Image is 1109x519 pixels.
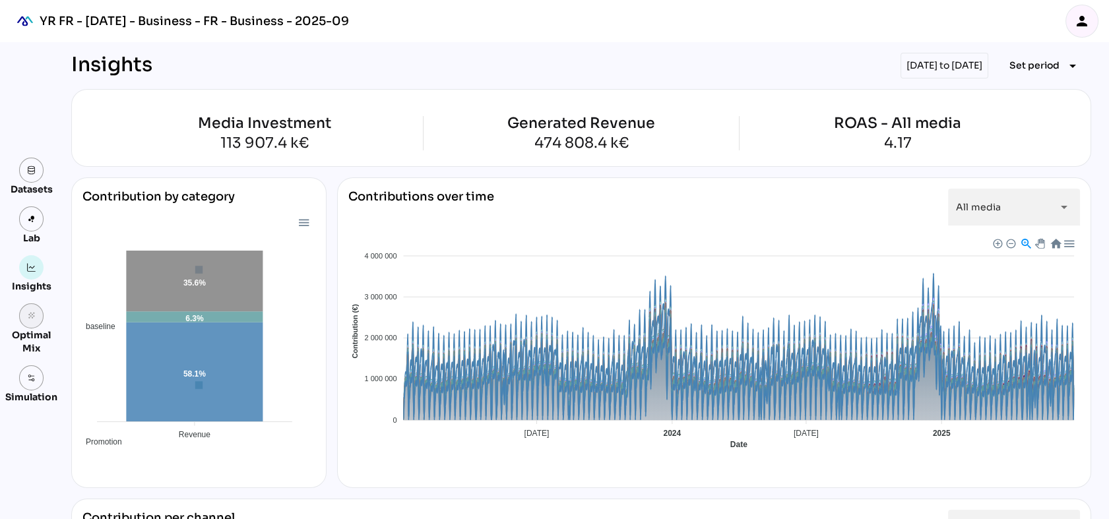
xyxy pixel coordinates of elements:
[82,189,315,215] div: Contribution by category
[834,116,961,131] div: ROAS - All media
[107,136,423,150] div: 113 907.4 k€
[1065,58,1081,74] i: arrow_drop_down
[1034,239,1042,247] div: Panning
[507,136,655,150] div: 474 808.4 k€
[364,375,396,382] tspan: 1 000 000
[524,429,549,438] tspan: [DATE]
[5,328,57,355] div: Optimal Mix
[999,54,1091,78] button: Expand "Set period"
[27,311,36,321] i: grain
[1005,238,1015,247] div: Zoom Out
[12,280,51,293] div: Insights
[1019,237,1030,249] div: Selection Zoom
[901,53,988,78] div: [DATE] to [DATE]
[393,416,396,424] tspan: 0
[1062,237,1073,249] div: Menu
[932,429,950,438] tspan: 2025
[730,440,747,449] text: Date
[956,201,1001,213] span: All media
[27,214,36,224] img: lab.svg
[107,116,423,131] div: Media Investment
[992,238,1001,247] div: Zoom In
[364,252,396,260] tspan: 4 000 000
[5,390,57,404] div: Simulation
[17,231,46,245] div: Lab
[1009,57,1060,73] span: Set period
[27,166,36,175] img: data.svg
[793,429,818,438] tspan: [DATE]
[364,334,396,342] tspan: 2 000 000
[76,437,122,446] span: Promotion
[364,293,396,301] tspan: 3 000 000
[1049,237,1060,249] div: Reset Zoom
[834,136,961,150] div: 4.17
[27,373,36,382] img: settings.svg
[663,429,681,438] tspan: 2024
[298,216,309,228] div: Menu
[76,322,115,331] span: baseline
[27,263,36,272] img: graph.svg
[71,53,152,78] div: Insights
[40,13,349,29] div: YR FR - [DATE] - Business - FR - Business - 2025-09
[11,7,40,36] div: mediaROI
[179,430,210,439] tspan: Revenue
[1056,199,1072,215] i: arrow_drop_down
[11,183,53,196] div: Datasets
[348,189,494,226] div: Contributions over time
[1074,13,1090,29] i: person
[507,116,655,131] div: Generated Revenue
[351,304,359,359] text: Contribution (€)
